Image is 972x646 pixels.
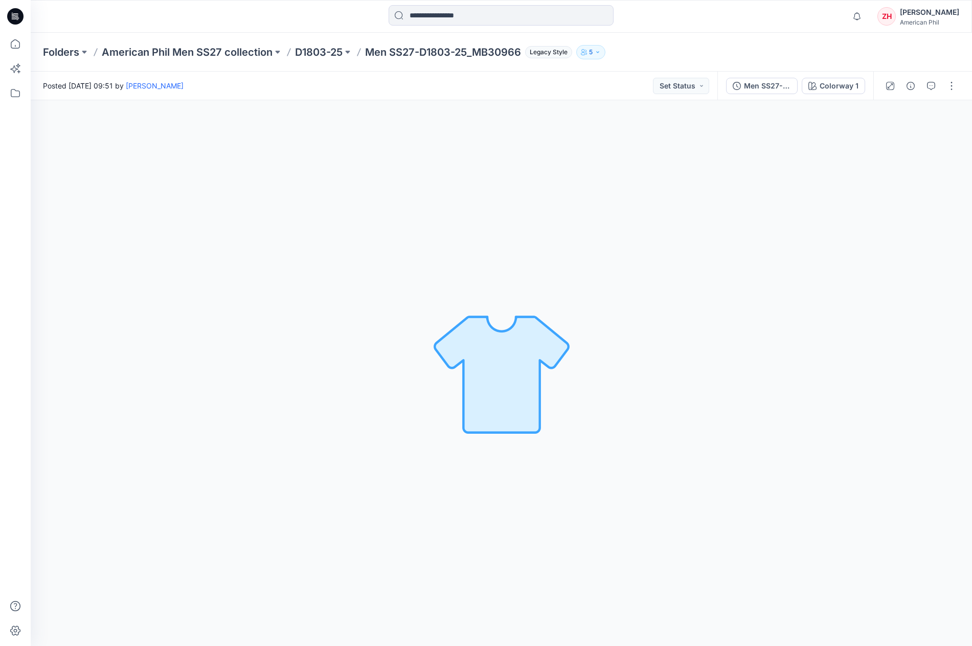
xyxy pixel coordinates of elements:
span: Legacy Style [525,46,572,58]
div: Colorway 1 [820,80,858,92]
span: Posted [DATE] 09:51 by [43,80,184,91]
img: No Outline [430,302,573,445]
p: Men SS27-D1803-25_MB30966 [365,45,521,59]
div: [PERSON_NAME] [900,6,959,18]
button: 5 [576,45,605,59]
a: D1803-25 [295,45,343,59]
p: 5 [589,47,593,58]
button: Men SS27-D1803-25_MB30966 [726,78,798,94]
div: ZH [877,7,896,26]
div: Men SS27-D1803-25_MB30966 [744,80,791,92]
button: Details [902,78,919,94]
a: Folders [43,45,79,59]
a: [PERSON_NAME] [126,81,184,90]
button: Legacy Style [521,45,572,59]
a: American Phil Men SS27 collection [102,45,273,59]
div: American Phil [900,18,959,26]
button: Colorway 1 [802,78,865,94]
